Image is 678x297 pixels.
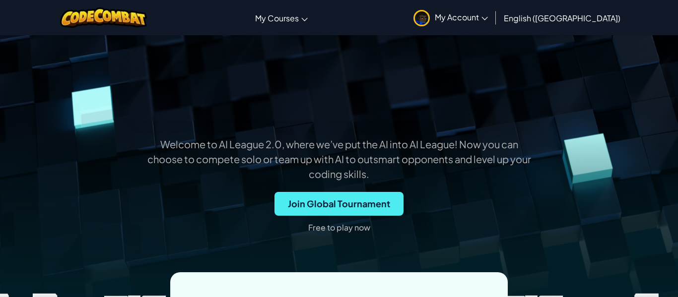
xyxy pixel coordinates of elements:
a: My Courses [250,4,313,31]
a: My Account [408,2,493,33]
span: My Account [435,12,488,22]
button: Join Global Tournament [274,192,404,216]
img: CodeCombat logo [60,7,147,28]
span: My Courses [255,13,299,23]
img: avatar [413,10,430,26]
p: Free to play now [308,220,370,236]
a: English ([GEOGRAPHIC_DATA]) [499,4,625,31]
span: English ([GEOGRAPHIC_DATA]) [504,13,620,23]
